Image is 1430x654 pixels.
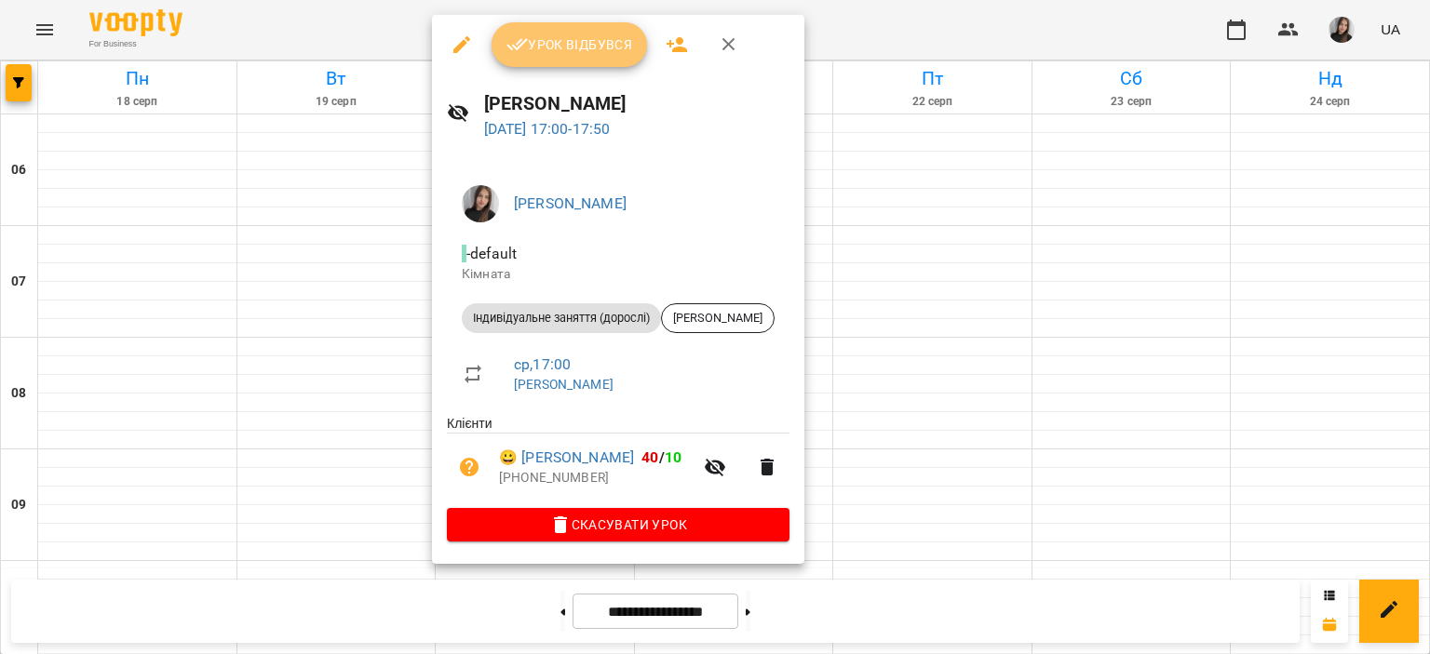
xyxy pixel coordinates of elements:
p: [PHONE_NUMBER] [499,469,693,487]
a: [PERSON_NAME] [514,194,627,212]
span: Індивідуальне заняття (дорослі) [462,310,661,327]
b: / [641,448,681,466]
img: 8aa039413e5d84697a75987b246b0c39.jpg [462,185,499,222]
a: 😀 [PERSON_NAME] [499,447,634,469]
span: Скасувати Урок [462,514,775,536]
button: Скасувати Урок [447,508,789,541]
span: [PERSON_NAME] [662,310,774,327]
ul: Клієнти [447,414,789,507]
span: - default [462,245,520,262]
span: 10 [665,448,681,466]
h6: [PERSON_NAME] [484,89,789,118]
button: Урок відбувся [492,22,648,67]
p: Кімната [462,265,775,284]
span: Урок відбувся [506,33,633,56]
span: 40 [641,448,658,466]
a: ср , 17:00 [514,355,571,373]
a: [DATE] 17:00-17:50 [484,120,611,138]
button: Візит ще не сплачено. Додати оплату? [447,445,492,489]
div: [PERSON_NAME] [661,303,775,333]
a: [PERSON_NAME] [514,377,614,392]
